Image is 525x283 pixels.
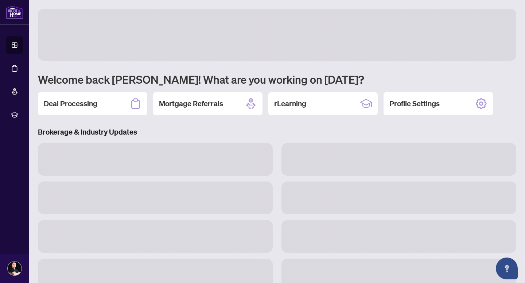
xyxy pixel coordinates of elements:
[8,262,22,275] img: Profile Icon
[44,99,97,109] h2: Deal Processing
[38,72,516,86] h1: Welcome back [PERSON_NAME]! What are you working on [DATE]?
[6,5,23,19] img: logo
[159,99,223,109] h2: Mortgage Referrals
[496,258,518,279] button: Open asap
[38,127,516,137] h3: Brokerage & Industry Updates
[389,99,440,109] h2: Profile Settings
[274,99,306,109] h2: rLearning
